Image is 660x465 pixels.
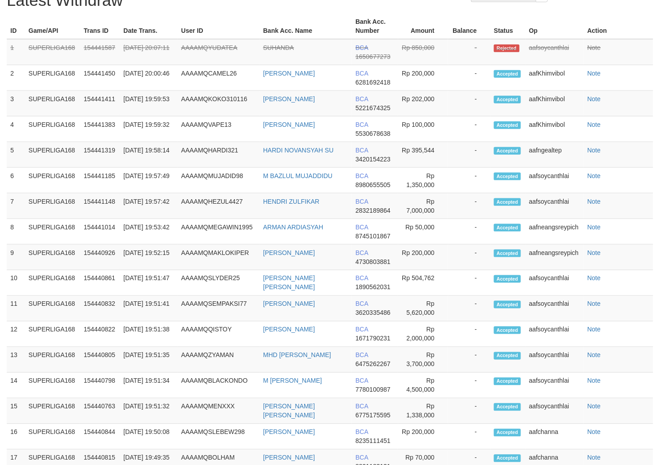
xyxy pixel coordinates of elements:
[355,249,368,256] span: BCA
[25,168,80,193] td: SUPERLIGA168
[263,403,315,419] a: [PERSON_NAME] [PERSON_NAME]
[355,352,368,359] span: BCA
[494,352,521,360] span: Accepted
[525,322,584,347] td: aafsoycanthlai
[80,270,120,296] td: 154440861
[588,326,601,333] a: Note
[7,13,25,39] th: ID
[525,193,584,219] td: aafsoycanthlai
[120,13,177,39] th: Date Trans.
[448,347,490,373] td: -
[355,429,368,436] span: BCA
[80,116,120,142] td: 154441383
[120,398,177,424] td: [DATE] 19:51:32
[355,361,391,368] span: 6475262267
[494,455,521,462] span: Accepted
[588,172,601,179] a: Note
[448,91,490,116] td: -
[7,270,25,296] td: 10
[490,13,525,39] th: Status
[448,322,490,347] td: -
[525,424,584,450] td: aafchanna
[263,70,315,77] a: [PERSON_NAME]
[525,65,584,91] td: aafKhimvibol
[7,116,25,142] td: 4
[588,454,601,461] a: Note
[25,219,80,245] td: SUPERLIGA168
[25,296,80,322] td: SUPERLIGA168
[178,373,260,398] td: AAAAMQBLACKONDO
[120,168,177,193] td: [DATE] 19:57:49
[355,412,391,419] span: 6775175595
[263,147,334,154] a: HARDI NOVANSYAH SU
[494,45,519,52] span: Rejected
[398,424,448,450] td: Rp 200,000
[25,245,80,270] td: SUPERLIGA168
[494,275,521,283] span: Accepted
[588,198,601,205] a: Note
[178,13,260,39] th: User ID
[398,193,448,219] td: Rp 7,000,000
[398,322,448,347] td: Rp 2,000,000
[263,249,315,256] a: [PERSON_NAME]
[120,65,177,91] td: [DATE] 20:00:46
[80,245,120,270] td: 154440926
[588,224,601,231] a: Note
[398,219,448,245] td: Rp 50,000
[494,326,521,334] span: Accepted
[120,116,177,142] td: [DATE] 19:59:32
[80,142,120,168] td: 154441319
[398,296,448,322] td: Rp 5,620,000
[355,70,368,77] span: BCA
[263,300,315,308] a: [PERSON_NAME]
[398,168,448,193] td: Rp 1,350,000
[80,296,120,322] td: 154440832
[494,96,521,103] span: Accepted
[398,373,448,398] td: Rp 4,500,000
[494,429,521,437] span: Accepted
[120,193,177,219] td: [DATE] 19:57:42
[25,39,80,65] td: SUPERLIGA168
[588,121,601,128] a: Note
[355,79,391,86] span: 6281692418
[494,403,521,411] span: Accepted
[398,398,448,424] td: Rp 1,338,000
[80,65,120,91] td: 154441450
[80,168,120,193] td: 154441185
[25,398,80,424] td: SUPERLIGA168
[525,245,584,270] td: aafneangsreypich
[448,193,490,219] td: -
[448,424,490,450] td: -
[398,270,448,296] td: Rp 504,762
[120,219,177,245] td: [DATE] 19:53:42
[7,373,25,398] td: 14
[355,172,368,179] span: BCA
[588,300,601,308] a: Note
[7,91,25,116] td: 3
[25,270,80,296] td: SUPERLIGA168
[120,39,177,65] td: [DATE] 20:07:11
[178,116,260,142] td: AAAAMQVAPE13
[178,270,260,296] td: AAAAMQSLYDER25
[448,13,490,39] th: Balance
[80,39,120,65] td: 154441587
[178,347,260,373] td: AAAAMQZYAMAN
[355,224,368,231] span: BCA
[120,296,177,322] td: [DATE] 19:51:41
[355,53,391,60] span: 1650677273
[7,168,25,193] td: 6
[120,270,177,296] td: [DATE] 19:51:47
[355,147,368,154] span: BCA
[355,438,391,445] span: 8235111451
[263,95,315,103] a: [PERSON_NAME]
[120,245,177,270] td: [DATE] 19:52:15
[398,347,448,373] td: Rp 3,700,000
[355,284,391,291] span: 1890562031
[494,301,521,309] span: Accepted
[448,373,490,398] td: -
[7,39,25,65] td: 1
[584,13,653,39] th: Action
[588,403,601,410] a: Note
[355,156,391,163] span: 3420154223
[355,121,368,128] span: BCA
